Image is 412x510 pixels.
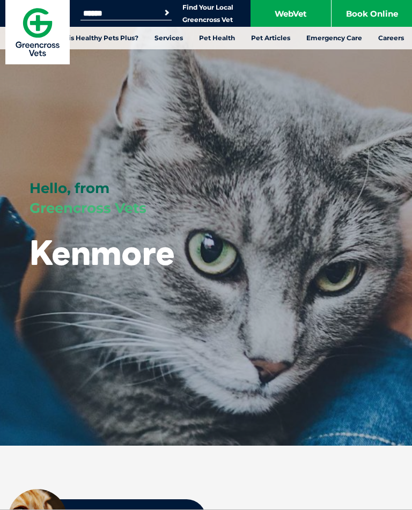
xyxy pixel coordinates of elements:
[243,27,298,49] a: Pet Articles
[191,27,243,49] a: Pet Health
[370,27,412,49] a: Careers
[30,180,109,197] span: Hello, from
[391,49,402,60] button: Search
[146,27,191,49] a: Services
[41,27,146,49] a: What is Healthy Pets Plus?
[298,27,370,49] a: Emergency Care
[30,199,146,217] span: Greencross Vets
[182,3,233,24] a: Find Your Local Greencross Vet
[30,234,175,271] h1: Kenmore
[161,8,172,18] button: Search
